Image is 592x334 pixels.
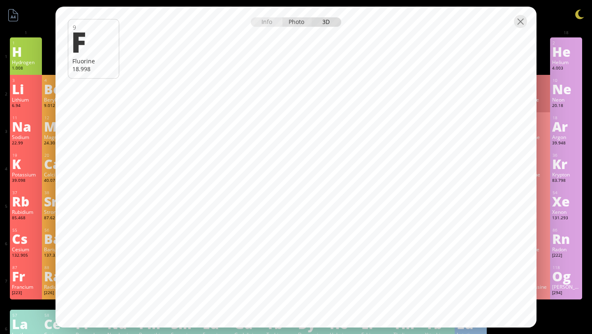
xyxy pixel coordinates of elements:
[44,209,72,215] div: Strontium
[12,290,39,297] div: [223]
[552,269,580,283] div: Og
[44,290,72,297] div: [226]
[44,115,72,121] div: 12
[12,209,39,215] div: Rubidium
[552,178,580,184] div: 83.798
[12,153,39,158] div: 19
[12,313,39,318] div: 57
[425,317,453,330] div: Yb
[12,283,39,290] div: Francium
[72,65,115,73] div: 18.998
[552,120,580,133] div: Ar
[44,265,72,270] div: 88
[44,313,72,318] div: 58
[107,317,135,330] div: Nd
[44,283,72,290] div: Radium
[44,171,72,178] div: Calcium
[552,140,580,147] div: 39.948
[553,190,580,195] div: 54
[552,232,580,245] div: Rn
[44,78,72,83] div: 4
[12,190,39,195] div: 37
[12,45,39,58] div: H
[44,246,72,253] div: Barium
[12,40,39,46] div: 1
[44,134,72,140] div: Magnesium
[44,269,72,283] div: Ra
[44,96,72,103] div: Beryllium
[552,45,580,58] div: He
[266,317,294,330] div: Tb
[330,317,357,330] div: Ho
[552,253,580,259] div: [222]
[12,134,39,140] div: Sodium
[12,246,39,253] div: Cesium
[12,115,39,121] div: 11
[72,57,115,65] div: Fluorine
[12,103,39,109] div: 6.94
[552,82,580,95] div: Ne
[553,115,580,121] div: 18
[393,317,421,330] div: Tm
[553,40,580,46] div: 2
[44,120,72,133] div: Mg
[44,232,72,245] div: Ba
[12,215,39,222] div: 85.468
[12,265,39,270] div: 87
[552,283,580,290] div: [PERSON_NAME]
[457,317,484,330] div: Lu
[12,253,39,259] div: 132.905
[234,317,262,330] div: Gd
[12,78,39,83] div: 3
[282,17,312,27] div: Photo
[44,157,72,170] div: Ca
[44,215,72,222] div: 87.62
[552,134,580,140] div: Argon
[552,215,580,222] div: 131.293
[552,96,580,103] div: Neon
[44,153,72,158] div: 20
[12,59,39,65] div: Hydrogen
[203,317,230,330] div: Eu
[12,195,39,208] div: Rb
[76,317,103,330] div: Pr
[12,157,39,170] div: K
[44,140,72,147] div: 24.305
[552,157,580,170] div: Kr
[44,190,72,195] div: 38
[44,178,72,184] div: 40.078
[361,317,389,330] div: Er
[553,265,580,270] div: 118
[12,140,39,147] div: 22.99
[44,253,72,259] div: 137.327
[71,28,113,56] div: F
[251,17,282,27] div: Info
[12,269,39,283] div: Fr
[44,195,72,208] div: Sr
[12,96,39,103] div: Lithium
[12,178,39,184] div: 39.098
[552,65,580,72] div: 4.003
[553,227,580,233] div: 86
[552,195,580,208] div: Xe
[298,317,326,330] div: Dy
[552,290,580,297] div: [294]
[4,4,588,21] h1: Talbica. Interactive chemistry
[139,317,166,330] div: Pm
[12,171,39,178] div: Potassium
[12,317,39,330] div: La
[44,227,72,233] div: 56
[12,82,39,95] div: Li
[44,317,72,330] div: Ce
[552,209,580,215] div: Xenon
[12,227,39,233] div: 55
[12,65,39,72] div: 1.008
[552,59,580,65] div: Helium
[44,82,72,95] div: Be
[171,317,199,330] div: Sm
[552,246,580,253] div: Radon
[553,78,580,83] div: 10
[12,120,39,133] div: Na
[12,232,39,245] div: Cs
[44,103,72,109] div: 9.012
